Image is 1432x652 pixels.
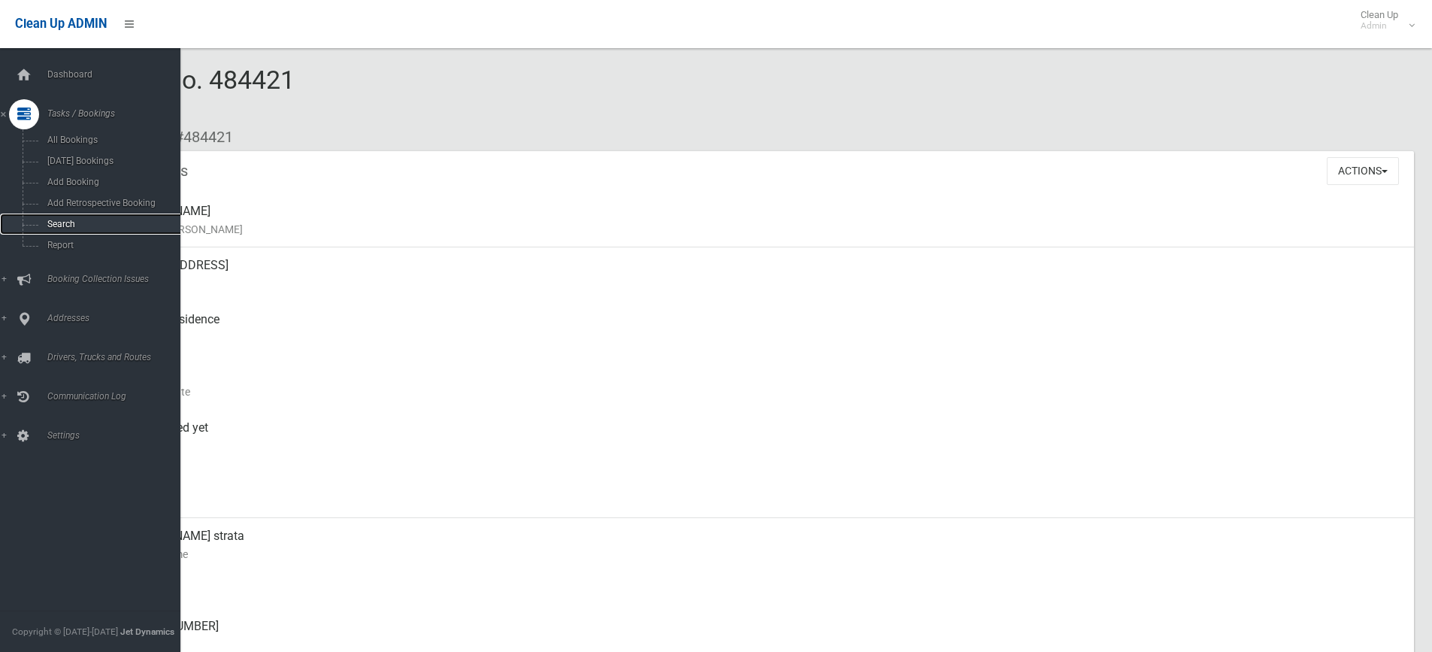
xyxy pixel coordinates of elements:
[43,352,192,362] span: Drivers, Trucks and Routes
[43,198,179,208] span: Add Retrospective Booking
[120,464,1402,518] div: [DATE]
[120,581,1402,599] small: Mobile
[43,313,192,323] span: Addresses
[120,220,1402,238] small: Name of [PERSON_NAME]
[120,356,1402,410] div: [DATE]
[120,302,1402,356] div: Front of Residence
[43,219,179,229] span: Search
[164,123,233,151] li: #484421
[120,329,1402,347] small: Pickup Point
[43,156,179,166] span: [DATE] Bookings
[12,626,118,637] span: Copyright © [DATE]-[DATE]
[43,240,179,250] span: Report
[120,274,1402,293] small: Address
[43,430,192,441] span: Settings
[120,383,1402,401] small: Collection Date
[120,437,1402,455] small: Collected At
[120,545,1402,563] small: Contact Name
[43,177,179,187] span: Add Booking
[120,626,174,637] strong: Jet Dynamics
[43,135,179,145] span: All Bookings
[120,491,1402,509] small: Zone
[43,69,192,80] span: Dashboard
[1361,20,1398,32] small: Admin
[43,274,192,284] span: Booking Collection Issues
[120,193,1402,247] div: [PERSON_NAME]
[66,65,295,123] span: Booking No. 484421
[43,108,192,119] span: Tasks / Bookings
[15,17,107,31] span: Clean Up ADMIN
[43,391,192,402] span: Communication Log
[120,247,1402,302] div: [STREET_ADDRESS]
[1353,9,1413,32] span: Clean Up
[1327,157,1399,185] button: Actions
[120,410,1402,464] div: Not collected yet
[120,518,1402,572] div: [PERSON_NAME] strata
